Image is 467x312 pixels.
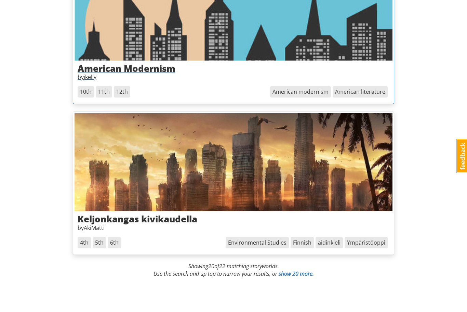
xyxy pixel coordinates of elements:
[93,237,106,248] span: 5th
[78,86,94,97] span: 10th
[78,224,389,232] p: by AkiMatti
[75,113,392,211] img: nskgbocgf70umzna5ei7.jpg
[279,270,314,277] a: show 20 more.
[73,112,394,255] a: Keljonkangas kivikaudellabyAkiMatti4th 5th 6thYmpäristöoppi äidinkieli Finnish Environmental Studies
[108,237,121,248] span: 6th
[345,237,388,248] span: Ympäristöoppi
[226,237,289,248] span: Environmental Studies
[96,86,112,97] span: 11th
[78,64,389,74] h3: American Modernism
[114,86,130,97] span: 12th
[73,262,394,278] p: Showing 20 of 22 matching storyworlds. Use the search and up top to narrow your results, or
[270,86,331,97] span: American modernism
[291,237,314,248] span: Finnish
[316,237,343,248] span: äidinkieli
[78,214,389,224] h3: Keljonkangas kivikaudella
[333,86,388,97] span: American literature
[78,237,91,248] span: 4th
[78,73,389,81] p: by jkelly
